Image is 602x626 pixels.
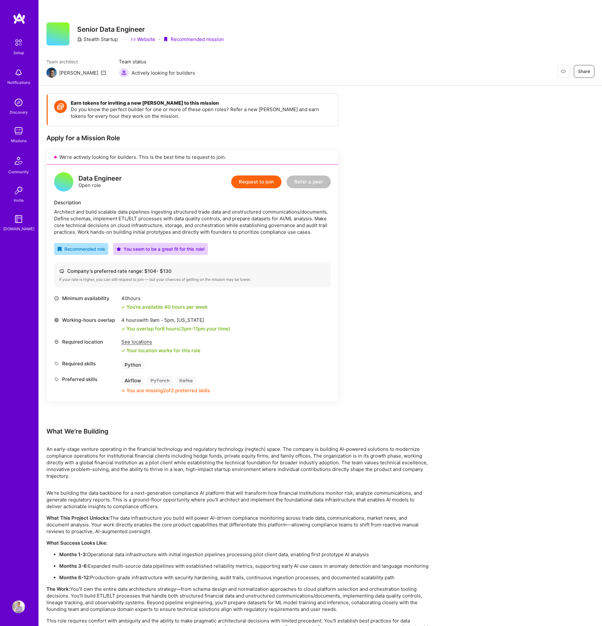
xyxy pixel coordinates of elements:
div: 4 hours with [US_STATE] [121,317,230,323]
h4: Earn tokens for inviting a new [PERSON_NAME] to this mission [71,100,332,106]
div: You seem to be a great fit for this role! [117,246,205,252]
span: Actively looking for builders [132,69,195,76]
i: icon Check [121,349,125,353]
img: Invite [12,184,25,197]
button: Refer a peer [287,175,331,188]
div: Working-hours overlap [54,317,118,323]
div: Invite [14,197,24,204]
img: Team Architect [46,68,57,78]
p: Do you know the perfect builder for one or more of these open roles? Refer a new [PERSON_NAME] an... [71,106,332,119]
div: Data Engineer [78,175,122,182]
div: Company’s preferred rate range: $ 104 - $ 130 [59,268,326,274]
p: Operational data infrastructure with initial ingestion pipelines processing pilot client data, en... [59,551,431,558]
div: Recommended mission [163,36,224,43]
i: icon Cash [59,269,64,273]
span: Share [578,68,590,75]
div: [PERSON_NAME] [59,69,98,76]
p: Production-grade infrastructure with security hardening, audit trails, continuous ingestion proce... [59,574,431,581]
div: Community [8,168,29,175]
img: Actively looking for builders [119,68,129,78]
i: icon PurpleRibbon [163,37,168,42]
div: Open role [78,175,122,189]
img: User Avatar [12,600,25,613]
div: You're available 40 hours per week [121,304,207,310]
i: icon Location [54,339,59,344]
strong: Months 6-12: [59,574,90,581]
div: Architect and build scalable data pipelines ingesting structured trade data and unstructured comm... [54,208,331,235]
img: Token icon [54,100,67,113]
span: Team status [119,58,195,65]
div: PyTorch [147,376,173,385]
i: icon CloseOrange [121,389,125,393]
i: icon World [54,318,59,322]
div: Missions [11,137,27,144]
i: icon RecommendedBadge [57,247,62,251]
strong: Months 1-3: [59,551,87,557]
div: Setup [13,49,24,56]
i: icon Clock [54,296,59,301]
i: icon CompanyGray [77,37,82,42]
img: bell [12,66,25,79]
span: Team architect [46,58,106,65]
div: Required location [54,338,118,345]
p: You'll own the entire data architecture strategy—from schema design and normalization approaches ... [46,586,431,613]
img: Community [11,153,26,168]
img: teamwork [12,125,25,137]
strong: What Success Looks Like: [46,540,107,546]
div: You overlap for 8 hours ( your time) [126,325,230,332]
a: User Avatar [11,600,27,613]
i: icon Check [121,305,125,309]
div: Preferred skills [54,376,118,383]
p: An early-stage venture operating in the financial technology and regulatory technology (regtech) ... [46,446,431,479]
p: We're building the data backbone for a next-generation compliance AI platform that will transform... [46,490,431,510]
div: Python [121,360,144,370]
div: 40 hours [121,295,207,302]
div: Your location works for this role [121,347,200,354]
div: We’re actively looking for builders. This is the best time to request to join. [46,150,338,165]
div: What We're Building [46,427,431,435]
i: icon Tag [54,361,59,366]
img: guide book [12,213,25,225]
strong: The Work: [46,586,70,592]
div: [DOMAIN_NAME] [3,225,34,232]
div: If your rate is higher, you can still request to join — but your chances of getting on the missio... [59,277,326,282]
img: discovery [12,96,25,109]
div: · [159,36,160,43]
h3: Senior Data Engineer [77,25,224,33]
strong: What This Project Unlocks: [46,515,110,521]
i: icon Mail [101,70,106,75]
div: Minimum availability [54,295,118,302]
div: Apply for a Mission Role [46,134,338,142]
div: Notifications [7,79,30,86]
span: 3pm - 11pm [181,326,205,332]
p: Expanded multi-source data pipelines with established reliability metrics, supporting early AI us... [59,563,431,569]
span: 9am - 5pm , [149,317,177,323]
div: You are missing 2 of 3 preferred skills [126,387,210,394]
i: icon Check [121,327,125,331]
div: Required skills [54,360,118,367]
i: icon Tag [54,377,59,382]
div: See locations [121,338,200,345]
a: Website [131,36,155,43]
div: Stealth Startup [77,36,118,43]
img: logo [13,13,26,24]
i: icon EyeClosed [561,69,566,74]
p: The data infrastructure you build will power AI-driven compliance monitoring across trade data, c... [46,515,431,535]
div: Recommended role [57,246,105,252]
div: Airflow [121,376,144,385]
i: icon PurpleStar [117,247,121,251]
div: Description [54,199,331,206]
img: setup [12,36,25,49]
button: Share [574,65,594,78]
div: Discovery [10,109,28,116]
button: Request to join [231,175,281,188]
strong: Months 3-6: [59,563,88,569]
div: Kafka [176,376,196,385]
